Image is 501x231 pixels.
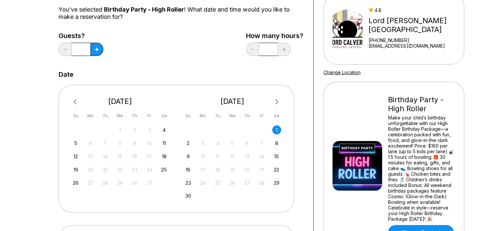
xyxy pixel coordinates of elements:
[272,97,282,107] button: Next Month
[69,97,172,106] div: [DATE]
[228,111,237,120] div: We
[213,165,222,174] div: Not available Tuesday, November 18th, 2025
[59,6,303,21] div: You’ve selected ! What date and time would you like to make a reservation for?
[184,139,193,148] div: Choose Sunday, November 2nd, 2025
[228,165,237,174] div: Not available Wednesday, November 19th, 2025
[324,69,361,75] a: Change Location
[160,152,169,161] div: Choose Saturday, October 18th, 2025
[130,111,139,120] div: Th
[71,152,80,161] div: Choose Sunday, October 12th, 2025
[86,152,95,161] div: Not available Monday, October 13th, 2025
[145,152,154,161] div: Not available Friday, October 17th, 2025
[59,71,74,78] label: Date
[198,165,207,174] div: Not available Monday, November 17th, 2025
[101,139,110,148] div: Not available Tuesday, October 7th, 2025
[160,139,169,148] div: Choose Saturday, October 11th, 2025
[101,152,110,161] div: Not available Tuesday, October 14th, 2025
[59,32,103,39] label: Guests?
[369,37,461,43] div: [PHONE_NUMBER]
[257,139,266,148] div: Not available Friday, November 7th, 2025
[388,95,455,113] div: Birthday Party - High Roller
[116,165,125,174] div: Not available Wednesday, October 22nd, 2025
[243,165,252,174] div: Not available Thursday, November 20th, 2025
[272,165,281,174] div: Choose Saturday, November 22nd, 2025
[246,32,303,39] label: How many hours?
[145,111,154,120] div: Fr
[213,111,222,120] div: Tu
[145,165,154,174] div: Not available Friday, October 24th, 2025
[116,152,125,161] div: Not available Wednesday, October 15th, 2025
[116,139,125,148] div: Not available Wednesday, October 8th, 2025
[243,178,252,187] div: Not available Thursday, November 27th, 2025
[160,165,169,174] div: Choose Saturday, October 25th, 2025
[86,178,95,187] div: Not available Monday, October 27th, 2025
[272,125,281,134] div: Choose Saturday, November 1st, 2025
[257,178,266,187] div: Not available Friday, November 28th, 2025
[198,152,207,161] div: Not available Monday, November 10th, 2025
[369,16,461,34] div: Lord [PERSON_NAME][GEOGRAPHIC_DATA]
[71,165,80,174] div: Choose Sunday, October 19th, 2025
[71,125,170,187] div: month 2025-10
[272,178,281,187] div: Choose Saturday, November 29th, 2025
[145,139,154,148] div: Not available Friday, October 10th, 2025
[198,111,207,120] div: Mo
[228,152,237,161] div: Not available Wednesday, November 12th, 2025
[116,111,125,120] div: We
[332,5,363,54] img: Lord Calvert Bowling Center
[71,139,80,148] div: Choose Sunday, October 5th, 2025
[184,152,193,161] div: Choose Sunday, November 9th, 2025
[130,178,139,187] div: Not available Thursday, October 30th, 2025
[145,178,154,187] div: Not available Friday, October 31st, 2025
[130,165,139,174] div: Not available Thursday, October 23rd, 2025
[145,125,154,134] div: Not available Friday, October 3rd, 2025
[101,178,110,187] div: Not available Tuesday, October 28th, 2025
[388,115,455,222] div: Make your child’s birthday unforgettable with our High Roller Birthday Package—a celebration pack...
[116,125,125,134] div: Not available Wednesday, October 1st, 2025
[213,152,222,161] div: Not available Tuesday, November 11th, 2025
[332,141,382,191] img: Birthday Party - High Roller
[257,152,266,161] div: Not available Friday, November 14th, 2025
[160,125,169,134] div: Choose Saturday, October 4th, 2025
[184,178,193,187] div: Choose Sunday, November 23rd, 2025
[86,111,95,120] div: Mo
[272,152,281,161] div: Choose Saturday, November 15th, 2025
[369,7,461,13] div: 4.8
[160,111,169,120] div: Sa
[86,165,95,174] div: Not available Monday, October 20th, 2025
[228,139,237,148] div: Not available Wednesday, November 5th, 2025
[104,6,184,13] span: Birthday Party - High Roller
[86,139,95,148] div: Not available Monday, October 6th, 2025
[257,111,266,120] div: Fr
[213,178,222,187] div: Not available Tuesday, November 25th, 2025
[71,111,80,120] div: Su
[183,125,282,201] div: month 2025-11
[71,97,81,107] button: Previous Month
[184,191,193,200] div: Choose Sunday, November 30th, 2025
[243,111,252,120] div: Th
[257,165,266,174] div: Not available Friday, November 21st, 2025
[130,125,139,134] div: Not available Thursday, October 2nd, 2025
[116,178,125,187] div: Not available Wednesday, October 29th, 2025
[184,165,193,174] div: Choose Sunday, November 16th, 2025
[71,178,80,187] div: Choose Sunday, October 26th, 2025
[198,139,207,148] div: Not available Monday, November 3rd, 2025
[101,111,110,120] div: Tu
[130,152,139,161] div: Not available Thursday, October 16th, 2025
[369,43,461,49] a: [EMAIL_ADDRESS][DOMAIN_NAME]
[228,178,237,187] div: Not available Wednesday, November 26th, 2025
[243,139,252,148] div: Not available Thursday, November 6th, 2025
[184,111,193,120] div: Su
[272,139,281,148] div: Choose Saturday, November 8th, 2025
[243,152,252,161] div: Not available Thursday, November 13th, 2025
[101,165,110,174] div: Not available Tuesday, October 21st, 2025
[213,139,222,148] div: Not available Tuesday, November 4th, 2025
[198,178,207,187] div: Not available Monday, November 24th, 2025
[130,139,139,148] div: Not available Thursday, October 9th, 2025
[181,97,284,106] div: [DATE]
[272,111,281,120] div: Sa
